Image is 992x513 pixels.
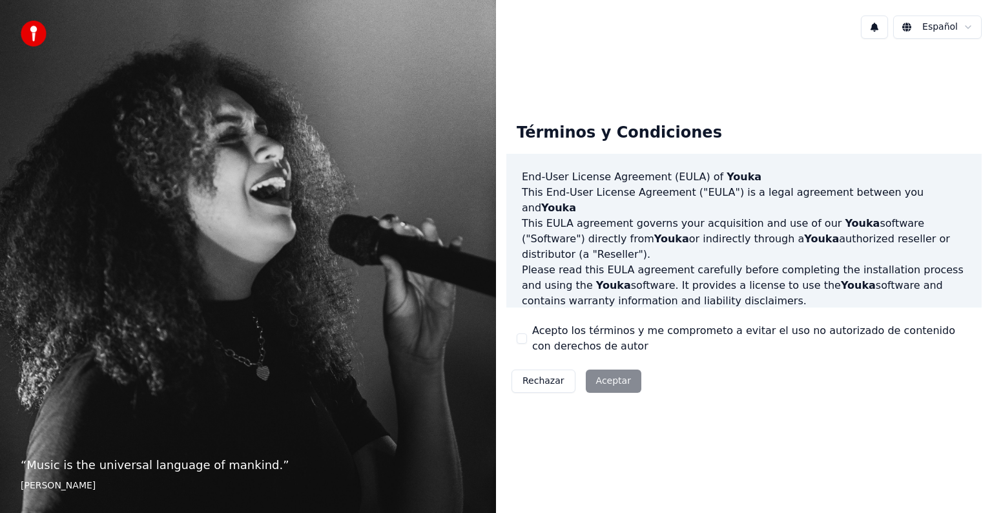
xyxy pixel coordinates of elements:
[804,233,839,245] span: Youka
[654,233,689,245] span: Youka
[596,279,631,291] span: Youka
[532,323,971,354] label: Acepto los términos y me comprometo a evitar el uso no autorizado de contenido con derechos de autor
[522,216,966,262] p: This EULA agreement governs your acquisition and use of our software ("Software") directly from o...
[522,169,966,185] h3: End-User License Agreement (EULA) of
[21,479,475,492] footer: [PERSON_NAME]
[21,456,475,474] p: “ Music is the universal language of mankind. ”
[841,279,876,291] span: Youka
[541,202,576,214] span: Youka
[506,112,732,154] div: Términos y Condiciones
[522,185,966,216] p: This End-User License Agreement ("EULA") is a legal agreement between you and
[512,370,575,393] button: Rechazar
[845,217,880,229] span: Youka
[21,21,46,47] img: youka
[522,262,966,309] p: Please read this EULA agreement carefully before completing the installation process and using th...
[727,171,761,183] span: Youka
